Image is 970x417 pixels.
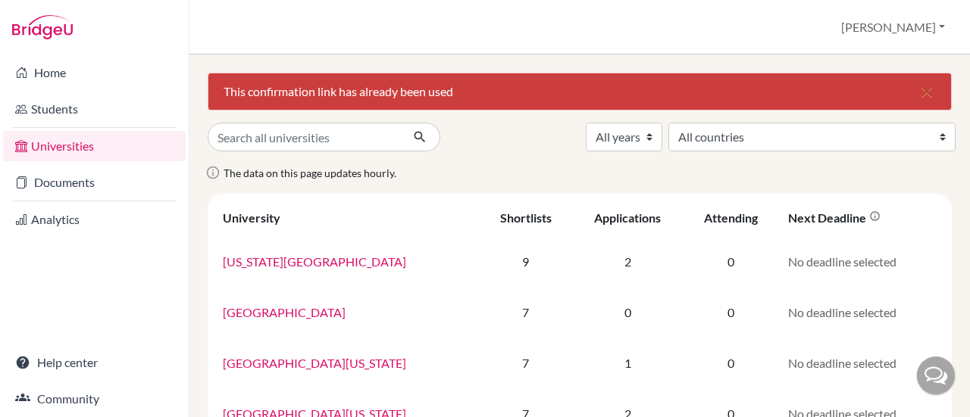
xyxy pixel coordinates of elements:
div: Shortlists [500,210,552,225]
input: Search all universities [208,123,401,151]
a: Help center [3,347,186,378]
td: 0 [684,338,778,388]
span: The data on this page updates hourly. [224,166,396,179]
a: Documents [3,167,186,198]
td: 1 [571,338,684,388]
i: close [918,82,936,101]
td: 0 [684,287,778,338]
a: [GEOGRAPHIC_DATA][US_STATE] [223,356,406,370]
th: University [214,200,480,236]
td: 7 [480,287,571,338]
button: [PERSON_NAME] [834,13,952,42]
div: Applications [594,210,661,225]
span: No deadline selected [788,305,896,319]
td: 0 [684,236,778,287]
a: Analytics [3,204,186,235]
td: 2 [571,236,684,287]
a: Home [3,58,186,88]
button: Close [903,73,951,110]
td: 7 [480,338,571,388]
div: Next deadline [788,210,881,225]
td: 9 [480,236,571,287]
div: This confirmation link has already been used [208,73,952,110]
span: No deadline selected [788,356,896,370]
img: Bridge-U [12,15,73,39]
div: Attending [704,210,758,225]
a: [US_STATE][GEOGRAPHIC_DATA] [223,254,406,269]
a: Universities [3,131,186,161]
a: Community [3,384,186,414]
td: 0 [571,287,684,338]
span: No deadline selected [788,254,896,269]
a: Students [3,94,186,124]
a: [GEOGRAPHIC_DATA] [223,305,346,319]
